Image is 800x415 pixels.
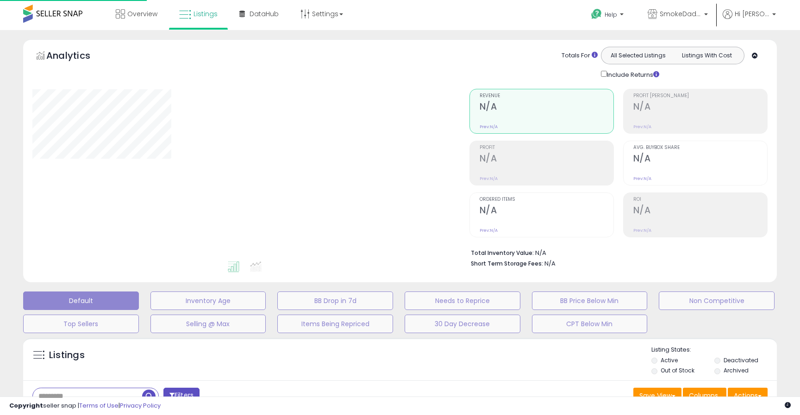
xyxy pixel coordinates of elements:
[633,101,767,114] h2: N/A
[633,145,767,150] span: Avg. Buybox Share
[150,315,266,333] button: Selling @ Max
[633,176,651,181] small: Prev: N/A
[480,228,498,233] small: Prev: N/A
[480,176,498,181] small: Prev: N/A
[127,9,157,19] span: Overview
[633,205,767,217] h2: N/A
[723,9,776,30] a: Hi [PERSON_NAME]
[562,51,598,60] div: Totals For
[633,93,767,99] span: Profit [PERSON_NAME]
[633,228,651,233] small: Prev: N/A
[660,9,701,19] span: SmokeDaddy LLC
[9,402,161,410] div: seller snap | |
[46,49,108,64] h5: Analytics
[471,247,761,258] li: N/A
[250,9,279,19] span: DataHub
[277,315,393,333] button: Items Being Repriced
[23,291,139,310] button: Default
[194,9,218,19] span: Listings
[23,315,139,333] button: Top Sellers
[604,50,673,62] button: All Selected Listings
[532,291,648,310] button: BB Price Below Min
[471,260,543,267] b: Short Term Storage Fees:
[633,153,767,166] h2: N/A
[605,11,617,19] span: Help
[480,197,613,202] span: Ordered Items
[594,69,670,80] div: Include Returns
[405,291,520,310] button: Needs to Reprice
[544,259,556,268] span: N/A
[584,1,633,30] a: Help
[471,249,534,257] b: Total Inventory Value:
[659,291,775,310] button: Non Competitive
[480,124,498,130] small: Prev: N/A
[633,124,651,130] small: Prev: N/A
[480,145,613,150] span: Profit
[9,401,43,410] strong: Copyright
[480,153,613,166] h2: N/A
[633,197,767,202] span: ROI
[591,8,602,20] i: Get Help
[480,93,613,99] span: Revenue
[150,291,266,310] button: Inventory Age
[480,205,613,217] h2: N/A
[480,101,613,114] h2: N/A
[735,9,769,19] span: Hi [PERSON_NAME]
[277,291,393,310] button: BB Drop in 7d
[532,315,648,333] button: CPT Below Min
[405,315,520,333] button: 30 Day Decrease
[672,50,741,62] button: Listings With Cost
